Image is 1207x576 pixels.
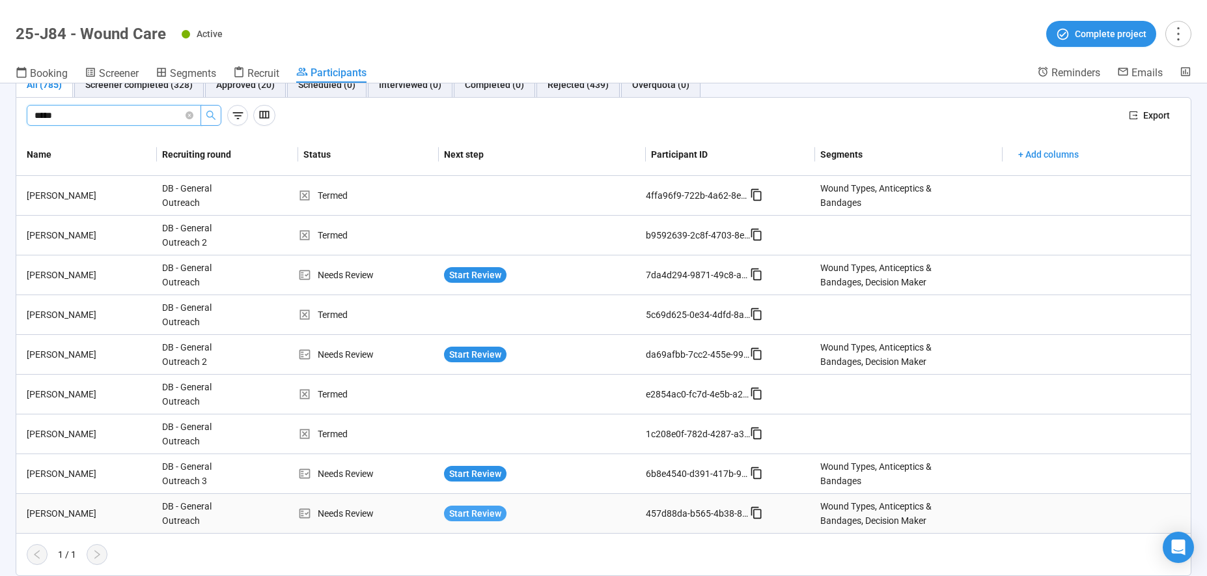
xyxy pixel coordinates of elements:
[206,110,216,121] span: search
[820,499,940,528] div: Wound Types, Anticeptics & Bandages, Decision Maker
[298,134,439,176] th: Status
[92,549,102,560] span: right
[58,547,76,562] div: 1 / 1
[1163,532,1194,563] div: Open Intercom Messenger
[1051,66,1100,79] span: Reminders
[1018,147,1079,162] span: + Add columns
[157,216,255,255] div: DB - General Outreach 2
[820,261,940,289] div: Wound Types, Anticeptics & Bandages, Decision Maker
[21,467,157,481] div: [PERSON_NAME]
[298,467,439,481] div: Needs Review
[186,109,193,122] span: close-circle
[820,459,940,488] div: Wound Types, Anticeptics & Bandages
[1117,66,1163,81] a: Emails
[1165,21,1191,47] button: more
[298,78,355,92] div: Scheduled (0)
[87,544,107,565] button: right
[247,67,279,79] span: Recruit
[1118,105,1180,126] button: exportExport
[157,176,255,215] div: DB - General Outreach
[444,347,506,362] button: Start Review
[21,188,157,203] div: [PERSON_NAME]
[157,335,255,374] div: DB - General Outreach 2
[157,295,255,334] div: DB - General Outreach
[156,66,216,83] a: Segments
[30,67,68,79] span: Booking
[815,134,1003,176] th: Segments
[32,549,42,560] span: left
[449,268,501,282] span: Start Review
[646,506,750,521] div: 457d88da-b565-4b38-8f2e-ce65e6a85f0f
[216,78,275,92] div: Approved (20)
[233,66,279,83] a: Recruit
[157,494,255,533] div: DB - General Outreach
[646,228,750,242] div: b9592639-2c8f-4703-8ef6-3e591f290385
[646,268,750,282] div: 7da4d294-9871-49c8-ac03-e511382e8743
[646,308,750,322] div: 5c69d625-0e34-4dfd-8a5b-1faf007f6942
[444,506,506,521] button: Start Review
[197,29,223,39] span: Active
[311,66,367,79] span: Participants
[16,134,157,176] th: Name
[646,134,815,176] th: Participant ID
[646,427,750,441] div: 1c208e0f-782d-4287-a337-4e67339d80d4
[548,78,609,92] div: Rejected (439)
[444,267,506,283] button: Start Review
[449,506,501,521] span: Start Review
[27,78,62,92] div: All (785)
[21,347,157,362] div: [PERSON_NAME]
[21,228,157,242] div: [PERSON_NAME]
[157,134,298,176] th: Recruiting round
[444,466,506,482] button: Start Review
[298,506,439,521] div: Needs Review
[298,387,439,401] div: Termed
[85,78,193,92] div: Screener completed (328)
[1131,66,1163,79] span: Emails
[646,467,750,481] div: 6b8e4540-d391-417b-9e3a-77dd70a563e9
[820,340,940,369] div: Wound Types, Anticeptics & Bandages, Decision Maker
[16,66,68,83] a: Booking
[16,25,166,43] h1: 25-J84 - Wound Care
[85,66,139,83] a: Screener
[1169,25,1187,42] span: more
[1046,21,1156,47] button: Complete project
[298,228,439,242] div: Termed
[449,347,501,362] span: Start Review
[186,111,193,119] span: close-circle
[1037,66,1100,81] a: Reminders
[298,308,439,322] div: Termed
[379,78,441,92] div: Interviewed (0)
[21,506,157,521] div: [PERSON_NAME]
[646,188,750,203] div: 4ffa96f9-722b-4a62-8ee6-96ff5e5b099e
[632,78,689,92] div: Overquota (0)
[1075,27,1146,41] span: Complete project
[157,255,255,295] div: DB - General Outreach
[157,375,255,414] div: DB - General Outreach
[298,347,439,362] div: Needs Review
[201,105,221,126] button: search
[170,67,216,79] span: Segments
[21,427,157,441] div: [PERSON_NAME]
[820,181,940,210] div: Wound Types, Anticeptics & Bandages
[298,427,439,441] div: Termed
[21,387,157,401] div: [PERSON_NAME]
[99,67,139,79] span: Screener
[298,188,439,203] div: Termed
[439,134,646,176] th: Next step
[296,66,367,83] a: Participants
[157,454,255,493] div: DB - General Outreach 3
[21,268,157,282] div: [PERSON_NAME]
[298,268,439,282] div: Needs Review
[1008,144,1089,165] button: + Add columns
[465,78,524,92] div: Completed (0)
[157,414,255,454] div: DB - General Outreach
[27,544,48,565] button: left
[21,308,157,322] div: [PERSON_NAME]
[646,347,750,362] div: da69afbb-7cc2-455e-99d2-5822539ef8f7
[1129,111,1138,120] span: export
[449,467,501,481] span: Start Review
[1143,108,1170,122] span: Export
[646,387,750,401] div: e2854ac0-fc7d-4e5b-a2b9-0f606a426324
